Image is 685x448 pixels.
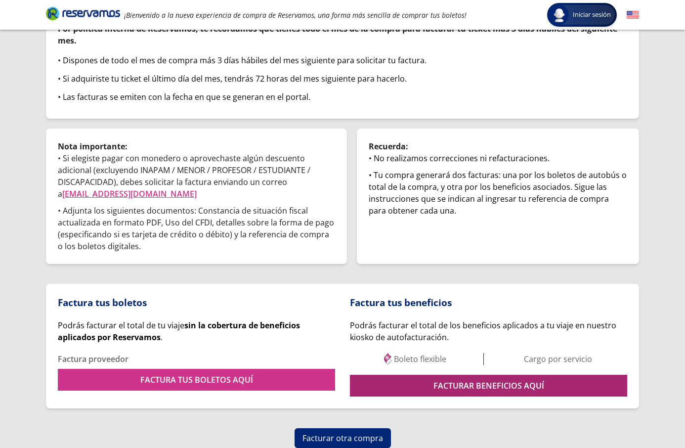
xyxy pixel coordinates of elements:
p: Por política interna de Reservamos, te recordamos que tienes todo el mes de la compra para factur... [58,23,627,46]
div: . [58,319,335,343]
p: • Adjunta los siguientes documentos: Constancia de situación fiscal actualizada en formato PDF, U... [58,205,335,252]
div: • Tu compra generará dos facturas: una por los boletos de autobús o total de la compra, y otra po... [369,169,627,217]
div: • Las facturas se emiten con la fecha en que se generan en el portal. [58,91,627,103]
p: Factura tus beneficios [350,296,627,310]
button: English [627,9,639,21]
div: • No realizamos correcciones ni refacturaciones. [369,152,627,164]
p: Recuerda: [369,140,627,152]
div: • Si adquiriste tu ticket el último día del mes, tendrás 72 horas del mes siguiente para hacerlo. [58,73,627,85]
p: • Si elegiste pagar con monedero o aprovechaste algún descuento adicional (excluyendo INAPAM / ME... [58,152,335,200]
span: Iniciar sesión [569,10,615,20]
a: FACTURA TUS BOLETOS AQUÍ [58,369,335,391]
p: Factura proveedor [58,353,335,365]
p: Nota importante: [58,140,335,152]
button: Facturar otra compra [295,428,391,448]
a: [EMAIL_ADDRESS][DOMAIN_NAME] [62,188,197,199]
p: Cargo por servicio [524,353,592,365]
p: Boleto flexible [394,353,446,365]
img: Max service level [382,353,394,365]
p: Factura tus boletos [58,296,335,310]
span: Podrás facturar el total de tu viaje [58,320,300,343]
p: Podrás facturar el total de los beneficios aplicados a tu viaje en nuestro kiosko de autofacturac... [350,319,627,343]
em: ¡Bienvenido a la nueva experiencia de compra de Reservamos, una forma más sencilla de comprar tus... [124,10,467,20]
i: Brand Logo [46,6,120,21]
a: Brand Logo [46,6,120,24]
a: FACTURAR BENEFICIOS AQUÍ [350,375,627,397]
div: • Dispones de todo el mes de compra más 3 días hábiles del mes siguiente para solicitar tu factura. [58,54,627,66]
